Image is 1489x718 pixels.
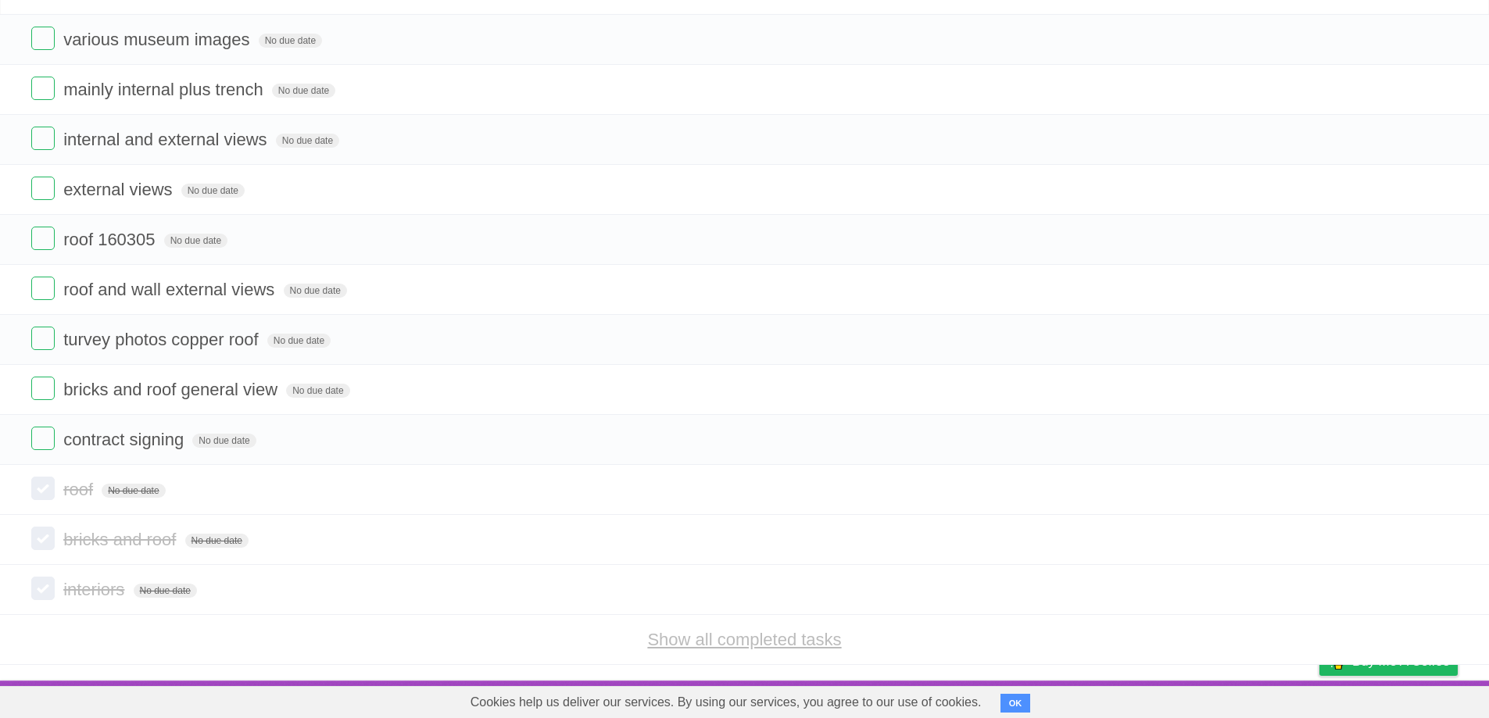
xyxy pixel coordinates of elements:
span: No due date [272,84,335,98]
span: bricks and roof [63,530,180,549]
label: Done [31,77,55,100]
button: OK [1000,694,1031,713]
span: No due date [102,484,165,498]
span: No due date [185,534,249,548]
span: turvey photos copper roof [63,330,262,349]
label: Done [31,527,55,550]
span: No due date [284,284,347,298]
a: Terms [1246,684,1280,714]
span: roof 160305 [63,230,159,249]
label: Done [31,227,55,250]
span: contract signing [63,430,188,449]
span: Cookies help us deliver our services. By using our services, you agree to our use of cookies. [455,687,997,718]
span: Buy me a coffee [1352,648,1450,675]
a: Developers [1163,684,1226,714]
span: No due date [164,234,227,248]
span: No due date [192,434,256,448]
label: Done [31,127,55,150]
label: Done [31,277,55,300]
label: Done [31,327,55,350]
a: About [1111,684,1144,714]
span: No due date [259,34,322,48]
span: No due date [276,134,339,148]
a: Show all completed tasks [647,630,841,649]
label: Done [31,377,55,400]
span: external views [63,180,176,199]
span: various museum images [63,30,253,49]
a: Privacy [1299,684,1340,714]
span: bricks and roof general view [63,380,281,399]
span: internal and external views [63,130,270,149]
span: No due date [286,384,349,398]
label: Done [31,27,55,50]
span: roof [63,480,97,499]
label: Done [31,427,55,450]
label: Done [31,577,55,600]
label: Done [31,177,55,200]
span: No due date [181,184,245,198]
span: roof and wall external views [63,280,278,299]
span: interiors [63,580,128,599]
span: No due date [267,334,331,348]
span: mainly internal plus trench [63,80,267,99]
span: No due date [134,584,197,598]
label: Done [31,477,55,500]
a: Suggest a feature [1359,684,1458,714]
